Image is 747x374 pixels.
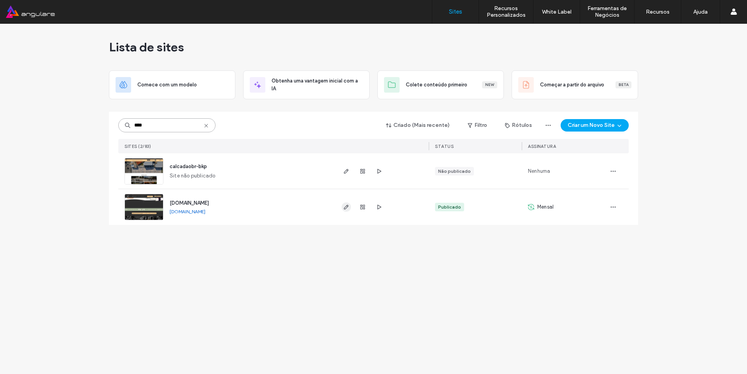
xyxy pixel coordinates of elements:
span: Ajuda [18,5,37,12]
div: Comece com um modelo [109,70,235,99]
span: Comece com um modelo [137,81,197,89]
span: STATUS [435,144,454,149]
span: Nenhuma [528,167,550,175]
a: [DOMAIN_NAME] [170,209,205,214]
span: Sites (2/83) [124,144,151,149]
div: Começar a partir do arquivoBeta [512,70,638,99]
div: Não publicado [438,168,471,175]
button: Rótulos [498,119,539,132]
label: White Label [542,9,572,15]
span: Site não publicado [170,172,216,180]
div: Beta [615,81,631,88]
label: Recursos [646,9,670,15]
span: Assinatura [528,144,556,149]
div: Colete conteúdo primeiroNew [377,70,504,99]
span: Começar a partir do arquivo [540,81,604,89]
span: Mensal [537,203,554,211]
span: Colete conteúdo primeiro [406,81,467,89]
span: Lista de sites [109,39,184,55]
button: Filtro [460,119,495,132]
div: Publicado [438,204,461,211]
label: Sites [449,8,462,15]
label: Ferramentas de Negócios [580,5,634,18]
button: Criado (Mais recente) [379,119,457,132]
label: Ajuda [693,9,708,15]
div: New [482,81,497,88]
a: [DOMAIN_NAME] [170,200,209,206]
a: calcadaobr-bkp [170,163,207,169]
div: Obtenha uma vantagem inicial com a IA [243,70,370,99]
button: Criar um Novo Site [561,119,629,132]
span: Obtenha uma vantagem inicial com a IA [272,77,363,93]
label: Recursos Personalizados [479,5,533,18]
